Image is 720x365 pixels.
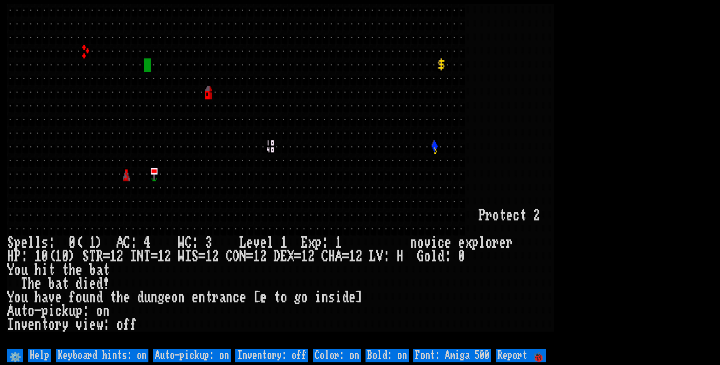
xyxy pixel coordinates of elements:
[144,236,151,250] div: 4
[7,263,14,277] div: Y
[533,209,540,222] div: 2
[48,318,55,332] div: o
[192,291,199,304] div: e
[321,236,328,250] div: :
[69,236,76,250] div: 0
[35,277,41,291] div: e
[130,250,137,263] div: I
[117,291,123,304] div: h
[69,291,76,304] div: f
[82,291,89,304] div: u
[212,250,219,263] div: 2
[424,250,431,263] div: o
[235,349,308,362] input: Inventory: off
[212,291,219,304] div: r
[413,349,491,362] input: Font: Amiga 500
[513,209,520,222] div: c
[246,236,253,250] div: e
[7,349,23,362] input: ⚙️
[226,250,233,263] div: C
[41,304,48,318] div: p
[41,250,48,263] div: 0
[55,304,62,318] div: c
[342,250,349,263] div: =
[28,349,51,362] input: Help
[7,236,14,250] div: S
[294,291,301,304] div: g
[499,209,506,222] div: t
[301,250,308,263] div: 1
[35,304,41,318] div: -
[349,291,356,304] div: e
[335,236,342,250] div: 1
[431,236,438,250] div: i
[308,250,315,263] div: 2
[328,250,335,263] div: H
[301,236,308,250] div: E
[82,318,89,332] div: i
[21,291,28,304] div: u
[205,291,212,304] div: t
[69,263,76,277] div: h
[96,291,103,304] div: d
[35,263,41,277] div: h
[76,236,82,250] div: (
[76,291,82,304] div: o
[151,250,158,263] div: =
[7,291,14,304] div: Y
[301,291,308,304] div: o
[62,277,69,291] div: t
[35,250,41,263] div: 1
[7,318,14,332] div: I
[274,250,280,263] div: D
[417,250,424,263] div: G
[233,250,239,263] div: O
[89,250,96,263] div: T
[96,304,103,318] div: o
[260,250,267,263] div: 2
[144,250,151,263] div: T
[520,209,526,222] div: t
[14,250,21,263] div: P
[96,236,103,250] div: )
[7,250,14,263] div: H
[35,291,41,304] div: h
[103,250,110,263] div: =
[41,263,48,277] div: i
[96,318,103,332] div: w
[35,318,41,332] div: n
[103,318,110,332] div: :
[458,250,465,263] div: 0
[397,250,403,263] div: H
[28,304,35,318] div: o
[185,250,192,263] div: I
[89,277,96,291] div: e
[410,236,417,250] div: n
[287,250,294,263] div: X
[472,236,479,250] div: p
[7,304,14,318] div: A
[479,209,485,222] div: P
[185,236,192,250] div: C
[239,291,246,304] div: e
[253,291,260,304] div: [
[14,263,21,277] div: o
[123,236,130,250] div: C
[267,236,274,250] div: l
[48,291,55,304] div: v
[55,277,62,291] div: a
[294,250,301,263] div: =
[89,236,96,250] div: 1
[164,291,171,304] div: e
[62,318,69,332] div: y
[178,250,185,263] div: W
[496,349,546,362] input: Report 🐞
[21,263,28,277] div: u
[14,291,21,304] div: o
[103,277,110,291] div: !
[171,291,178,304] div: o
[349,250,356,263] div: 1
[14,236,21,250] div: p
[158,291,164,304] div: g
[178,291,185,304] div: n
